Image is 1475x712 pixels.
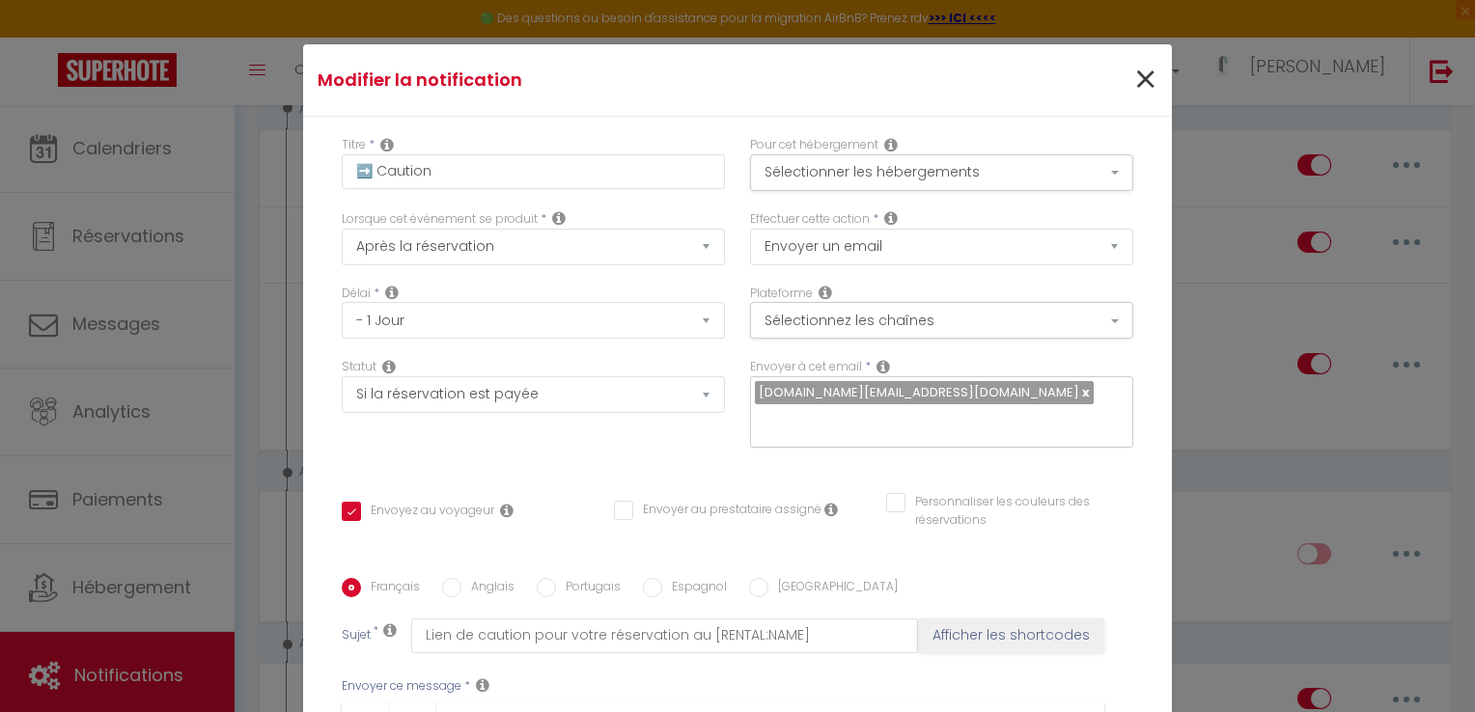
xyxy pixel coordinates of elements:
[461,578,515,599] label: Anglais
[383,622,397,638] i: Subject
[1133,51,1157,109] span: ×
[382,359,396,374] i: Booking status
[342,285,371,303] label: Délai
[380,137,394,152] i: Title
[342,136,366,154] label: Titre
[768,578,898,599] label: [GEOGRAPHIC_DATA]
[918,618,1104,653] button: Afficher les shortcodes
[750,154,1133,191] button: Sélectionner les hébergements
[318,67,869,94] h4: Modifier la notification
[877,359,890,374] i: Recipient
[884,137,898,152] i: This Rental
[385,285,399,300] i: Action Time
[342,677,461,696] label: Envoyer ce message
[750,358,862,376] label: Envoyer à cet email
[819,285,832,300] i: Action Channel
[342,626,371,646] label: Sujet
[750,136,878,154] label: Pour cet hébergement
[750,210,870,229] label: Effectuer cette action
[1133,60,1157,101] button: Close
[556,578,621,599] label: Portugais
[750,302,1133,339] button: Sélectionnez les chaînes
[361,578,420,599] label: Français
[476,677,489,693] i: Message
[750,285,813,303] label: Plateforme
[759,383,1079,401] span: [DOMAIN_NAME][EMAIL_ADDRESS][DOMAIN_NAME]
[342,210,538,229] label: Lorsque cet événement se produit
[552,210,566,226] i: Event Occur
[500,503,514,518] i: Envoyer au voyageur
[824,502,838,517] i: Envoyer au prestataire si il est assigné
[884,210,898,226] i: Action Type
[662,578,727,599] label: Espagnol
[342,358,376,376] label: Statut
